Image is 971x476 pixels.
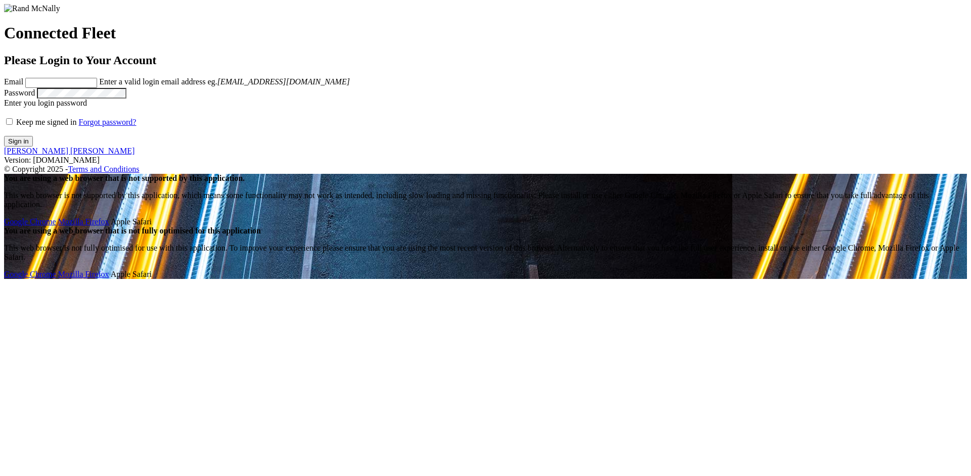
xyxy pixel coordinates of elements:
[4,174,245,182] strong: You are using a web browser that is not supported by this application.
[4,270,56,278] a: Google Chrome
[4,156,967,165] div: Version: [DOMAIN_NAME]
[4,147,135,155] a: [PERSON_NAME] [PERSON_NAME]
[6,118,13,125] input: Keep me signed in
[4,191,967,209] p: This web browser is not supported by this application, which means some functionality may not wor...
[4,136,33,147] button: Sign in
[4,244,967,262] p: This web browser is not fully optimised for use with this application. To improve your experience...
[4,4,60,13] img: Rand McNally
[4,165,967,174] div: © Copyright 2025 -
[16,118,77,126] span: Keep me signed in
[58,217,109,226] a: Mozilla Firefox
[99,77,349,86] span: Enter a valid login email address eg.
[4,24,967,42] h1: Connected Fleet
[4,226,261,235] strong: You are using a web browser that is not fully optimised for this application
[4,88,35,97] label: Password
[4,99,87,107] span: Enter you login password
[111,270,152,278] span: Safari
[79,118,137,126] a: Forgot password?
[58,270,109,278] a: Mozilla Firefox
[68,165,139,173] a: Terms and Conditions
[4,4,967,147] form: main
[111,217,152,226] span: Safari
[4,77,23,86] label: Email
[4,54,967,67] h2: Please Login to Your Account
[217,77,349,86] em: [EMAIL_ADDRESS][DOMAIN_NAME]
[4,217,56,226] a: Google Chrome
